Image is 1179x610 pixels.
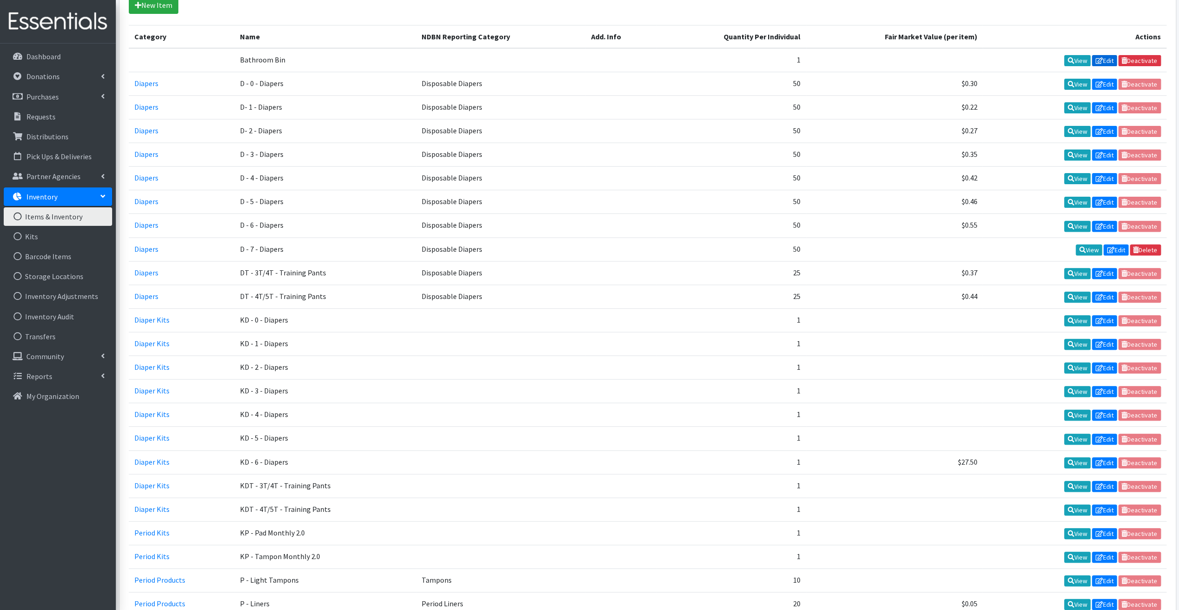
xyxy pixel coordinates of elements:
td: Disposable Diapers [416,285,586,308]
a: Edit [1092,149,1117,161]
a: View [1064,386,1091,397]
a: My Organization [4,387,112,405]
a: View [1064,126,1091,137]
td: 1 [656,545,806,568]
a: Community [4,347,112,366]
td: D - 0 - Diapers [234,72,416,95]
a: Period Kits [134,528,170,537]
td: 50 [656,95,806,119]
a: Requests [4,107,112,126]
a: Edit [1092,434,1117,445]
td: $0.46 [806,190,983,214]
th: Category [129,25,234,48]
td: D - 7 - Diapers [234,237,416,261]
td: 1 [656,427,806,450]
a: Distributions [4,127,112,146]
a: Diaper Kits [134,339,170,348]
a: View [1064,102,1091,113]
a: View [1064,599,1091,610]
td: 50 [656,167,806,190]
td: DT - 4T/5T - Training Pants [234,285,416,308]
th: Name [234,25,416,48]
td: $0.35 [806,143,983,167]
td: D- 2 - Diapers [234,119,416,143]
td: DT - 3T/4T - Training Pants [234,261,416,285]
a: Edit [1092,339,1117,350]
a: Kits [4,227,112,246]
td: D - 4 - Diapers [234,167,416,190]
td: KP - Tampon Monthly 2.0 [234,545,416,568]
td: 10 [656,569,806,592]
td: Disposable Diapers [416,167,586,190]
td: KD - 5 - Diapers [234,427,416,450]
a: View [1064,221,1091,232]
a: Pick Ups & Deliveries [4,147,112,166]
p: Purchases [26,92,59,101]
a: Items & Inventory [4,207,112,226]
td: 50 [656,119,806,143]
p: Partner Agencies [26,172,81,181]
td: D- 1 - Diapers [234,95,416,119]
td: 50 [656,143,806,167]
a: Edit [1092,528,1117,539]
a: Deactivate [1118,55,1161,66]
td: Disposable Diapers [416,143,586,167]
a: Donations [4,67,112,86]
a: View [1064,197,1091,208]
a: Diaper Kits [134,315,170,324]
a: View [1064,504,1091,516]
a: Edit [1092,410,1117,421]
a: Edit [1092,221,1117,232]
td: 50 [656,214,806,237]
td: 1 [656,450,806,474]
a: Inventory Audit [4,307,112,326]
a: Reports [4,367,112,386]
a: Diapers [134,292,158,301]
a: Diapers [134,102,158,112]
a: Diapers [134,268,158,277]
a: Inventory Adjustments [4,287,112,305]
a: Diaper Kits [134,481,170,490]
td: $0.37 [806,261,983,285]
td: 1 [656,356,806,380]
td: KD - 1 - Diapers [234,332,416,355]
a: Period Products [134,599,185,608]
td: 25 [656,285,806,308]
td: D - 5 - Diapers [234,190,416,214]
td: 1 [656,474,806,498]
a: Diaper Kits [134,386,170,395]
td: Disposable Diapers [416,237,586,261]
td: 25 [656,261,806,285]
td: KDT - 3T/4T - Training Pants [234,474,416,498]
td: $0.27 [806,119,983,143]
a: Diaper Kits [134,504,170,514]
a: View [1064,79,1091,90]
td: D - 3 - Diapers [234,143,416,167]
a: Inventory [4,187,112,206]
td: KP - Pad Monthly 2.0 [234,521,416,545]
a: Edit [1092,55,1117,66]
td: $0.42 [806,167,983,190]
a: Edit [1092,102,1117,113]
td: Tampons [416,569,586,592]
a: Partner Agencies [4,167,112,186]
a: Edit [1092,481,1117,492]
a: View [1064,173,1091,184]
th: Quantity Per Individual [656,25,806,48]
a: Barcode Items [4,247,112,266]
td: $0.22 [806,95,983,119]
a: Diaper Kits [134,410,170,419]
a: Diapers [134,220,158,230]
img: HumanEssentials [4,6,112,37]
td: 1 [656,380,806,403]
a: Edit [1092,552,1117,563]
a: View [1064,362,1091,373]
th: NDBN Reporting Category [416,25,586,48]
a: View [1064,528,1091,539]
td: P - Light Tampons [234,569,416,592]
a: Diaper Kits [134,362,170,372]
p: Pick Ups & Deliveries [26,152,92,161]
p: Donations [26,72,60,81]
a: Edit [1092,457,1117,468]
a: Storage Locations [4,267,112,286]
